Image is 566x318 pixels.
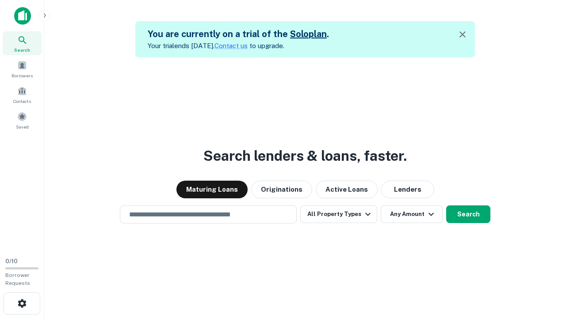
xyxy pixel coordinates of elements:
[316,181,378,198] button: Active Loans
[148,41,329,51] p: Your trial ends [DATE]. to upgrade.
[522,247,566,290] iframe: Chat Widget
[5,272,30,286] span: Borrower Requests
[381,205,443,223] button: Any Amount
[214,42,248,49] a: Contact us
[3,108,42,132] a: Saved
[11,72,33,79] span: Borrowers
[14,46,30,53] span: Search
[3,31,42,55] a: Search
[13,98,31,105] span: Contacts
[5,258,18,265] span: 0 / 10
[290,29,327,39] a: Soloplan
[251,181,312,198] button: Originations
[176,181,248,198] button: Maturing Loans
[148,27,329,41] h5: You are currently on a trial of the .
[14,7,31,25] img: capitalize-icon.png
[381,181,434,198] button: Lenders
[446,205,490,223] button: Search
[203,145,407,167] h3: Search lenders & loans, faster.
[300,205,377,223] button: All Property Types
[3,83,42,106] a: Contacts
[16,123,29,130] span: Saved
[3,57,42,81] a: Borrowers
